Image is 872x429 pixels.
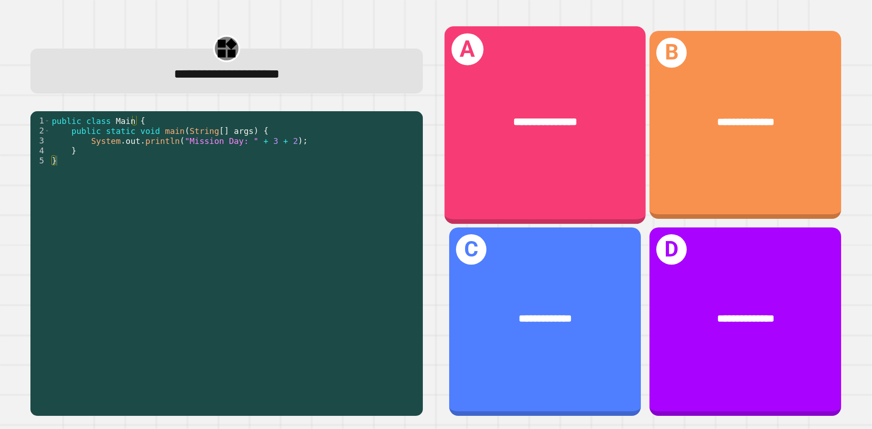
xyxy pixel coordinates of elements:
div: 2 [30,126,50,136]
div: 3 [30,136,50,146]
h1: B [656,38,687,68]
h1: C [456,234,486,265]
h1: D [656,234,687,265]
div: 1 [30,116,50,126]
div: 4 [30,146,50,156]
div: 5 [30,156,50,166]
span: Toggle code folding, rows 2 through 4 [45,126,50,136]
h1: A [451,33,483,65]
span: Toggle code folding, rows 1 through 5 [45,116,50,126]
